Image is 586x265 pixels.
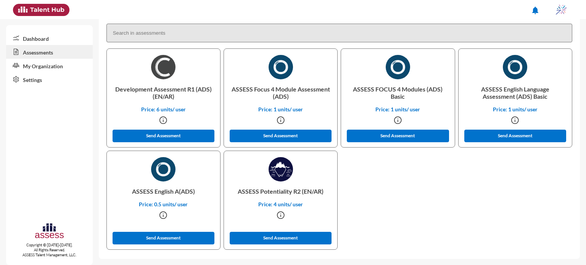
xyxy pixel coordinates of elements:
p: ASSESS English Language Assessment (ADS) Basic [465,79,566,106]
mat-icon: notifications [531,6,540,15]
button: Send Assessment [230,232,332,244]
input: Search in assessments [106,24,572,42]
p: Development Assessment R1 (ADS) (EN/AR) [113,79,214,106]
p: Copyright © [DATE]-[DATE]. All Rights Reserved. ASSESS Talent Management, LLC. [6,243,93,257]
p: Price: 1 units/ user [347,106,448,112]
p: Price: 1 units/ user [465,106,566,112]
p: Price: 6 units/ user [113,106,214,112]
a: My Organization [6,59,93,72]
p: ASSESS English A(ADS) [113,181,214,201]
p: Price: 1 units/ user [230,106,331,112]
a: Settings [6,72,93,86]
p: ASSESS Potentiality R2 (EN/AR) [230,181,331,201]
p: Price: 0.5 units/ user [113,201,214,207]
a: Assessments [6,45,93,59]
button: Send Assessment [464,130,567,142]
p: ASSESS FOCUS 4 Modules (ADS) Basic [347,79,448,106]
button: Send Assessment [230,130,332,142]
button: Send Assessment [113,130,215,142]
button: Send Assessment [347,130,449,142]
a: Dashboard [6,31,93,45]
p: ASSESS Focus 4 Module Assessment (ADS) [230,79,331,106]
p: Price: 4 units/ user [230,201,331,207]
img: assesscompany-logo.png [34,222,64,241]
button: Send Assessment [113,232,215,244]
